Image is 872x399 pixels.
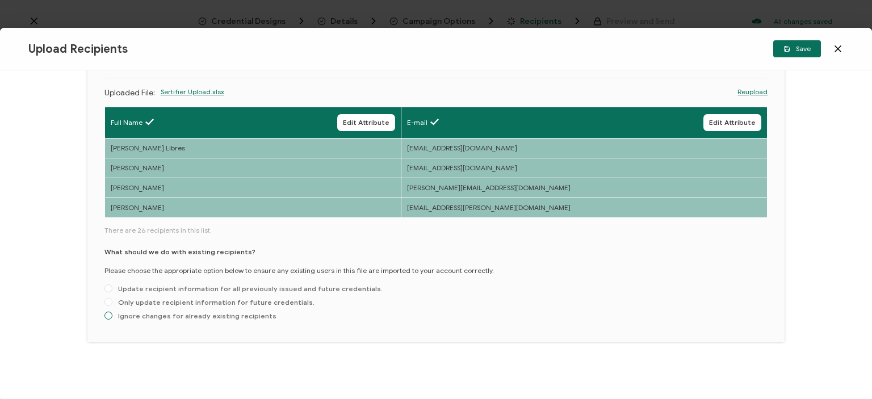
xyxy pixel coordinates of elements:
td: [PERSON_NAME] [104,158,401,178]
span: Update recipient information for all previously issued and future credentials. [112,284,383,293]
button: Save [773,40,821,57]
span: Save [783,45,811,52]
td: [EMAIL_ADDRESS][DOMAIN_NAME] [401,158,768,178]
p: Uploaded File: [104,87,155,101]
span: Sertifier Upload.xlsx [161,87,224,115]
span: Only update recipient information for future credentials. [112,298,315,306]
button: Edit Attribute [703,114,761,131]
td: [PERSON_NAME][EMAIL_ADDRESS][DOMAIN_NAME] [401,178,768,198]
button: Edit Attribute [337,114,395,131]
td: [PERSON_NAME] Libres [104,138,401,158]
span: Edit Attribute [343,119,389,126]
td: [PERSON_NAME] [104,178,401,198]
span: Ignore changes for already existing recipients [112,312,276,320]
span: There are 26 recipients in this list. [104,225,768,236]
span: Upload Recipients [28,42,128,56]
span: E-mail [407,117,427,128]
td: [EMAIL_ADDRESS][PERSON_NAME][DOMAIN_NAME] [401,198,768,218]
span: Full Name [111,117,142,128]
p: What should we do with existing recipients? [104,247,255,257]
iframe: Chat Widget [815,345,872,399]
p: Please choose the appropriate option below to ensure any existing users in this file are imported... [104,266,494,276]
td: [PERSON_NAME] [104,198,401,218]
td: [EMAIL_ADDRESS][DOMAIN_NAME] [401,138,768,158]
a: Reupload [737,87,768,97]
span: Edit Attribute [709,119,756,126]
